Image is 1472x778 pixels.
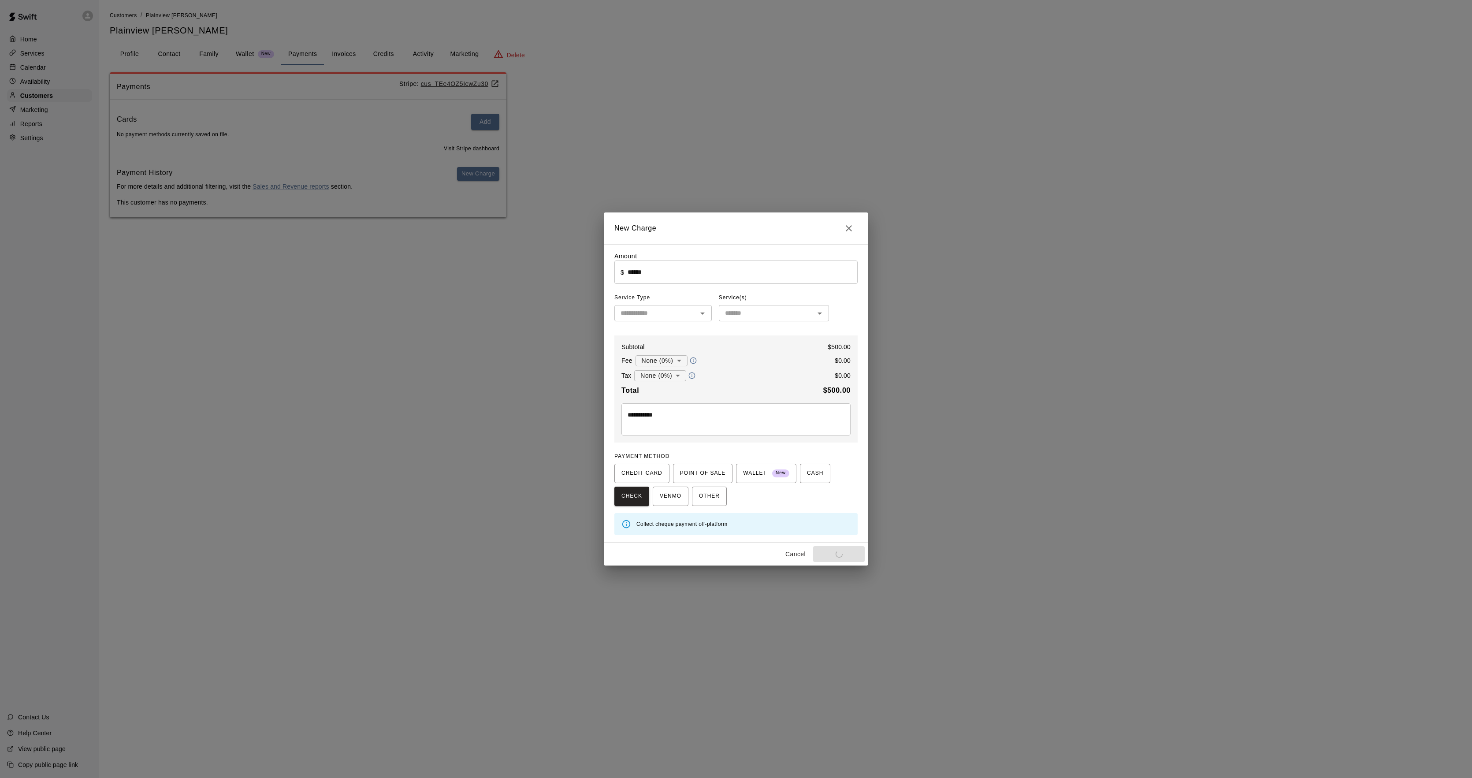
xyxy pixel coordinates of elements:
[621,387,639,394] b: Total
[614,253,637,260] label: Amount
[781,546,810,562] button: Cancel
[621,268,624,277] p: $
[614,464,669,483] button: CREDIT CARD
[614,453,669,459] span: PAYMENT METHOD
[743,466,789,480] span: WALLET
[828,342,851,351] p: $ 500.00
[636,521,728,527] span: Collect cheque payment off-platform
[621,342,645,351] p: Subtotal
[807,466,823,480] span: CASH
[800,464,830,483] button: CASH
[692,487,727,506] button: OTHER
[736,464,796,483] button: WALLET New
[673,464,732,483] button: POINT OF SALE
[614,487,649,506] button: CHECK
[772,467,789,479] span: New
[719,291,747,305] span: Service(s)
[621,489,642,503] span: CHECK
[823,387,851,394] b: $ 500.00
[621,356,632,365] p: Fee
[636,353,688,369] div: None (0%)
[814,307,826,320] button: Open
[621,466,662,480] span: CREDIT CARD
[835,356,851,365] p: $ 0.00
[840,220,858,237] button: Close
[604,212,868,244] h2: New Charge
[835,371,851,380] p: $ 0.00
[660,489,681,503] span: VENMO
[696,307,709,320] button: Open
[621,371,631,380] p: Tax
[614,291,712,305] span: Service Type
[699,489,720,503] span: OTHER
[680,466,725,480] span: POINT OF SALE
[653,487,688,506] button: VENMO
[634,368,686,384] div: None (0%)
